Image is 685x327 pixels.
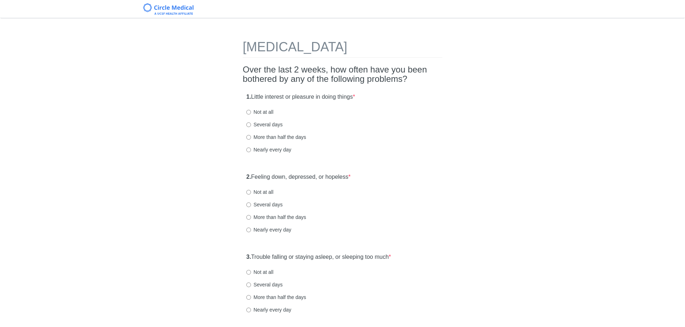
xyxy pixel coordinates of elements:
[246,110,251,115] input: Not at all
[246,306,291,313] label: Nearly every day
[246,254,251,260] strong: 3.
[246,146,291,153] label: Nearly every day
[246,215,251,220] input: More than half the days
[246,108,273,116] label: Not at all
[246,308,251,312] input: Nearly every day
[246,135,251,140] input: More than half the days
[246,190,251,195] input: Not at all
[246,94,251,100] strong: 1.
[246,93,355,101] label: Little interest or pleasure in doing things
[246,148,251,152] input: Nearly every day
[246,294,306,301] label: More than half the days
[246,268,273,276] label: Not at all
[246,122,251,127] input: Several days
[246,228,251,232] input: Nearly every day
[246,281,283,288] label: Several days
[246,134,306,141] label: More than half the days
[246,214,306,221] label: More than half the days
[246,202,251,207] input: Several days
[246,121,283,128] label: Several days
[246,174,251,180] strong: 2.
[243,40,442,58] h1: [MEDICAL_DATA]
[246,226,291,233] label: Nearly every day
[246,173,351,181] label: Feeling down, depressed, or hopeless
[246,270,251,275] input: Not at all
[246,282,251,287] input: Several days
[143,3,194,15] img: Circle Medical Logo
[246,295,251,300] input: More than half the days
[243,65,442,84] h2: Over the last 2 weeks, how often have you been bothered by any of the following problems?
[246,201,283,208] label: Several days
[246,253,391,261] label: Trouble falling or staying asleep, or sleeping too much
[246,188,273,196] label: Not at all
